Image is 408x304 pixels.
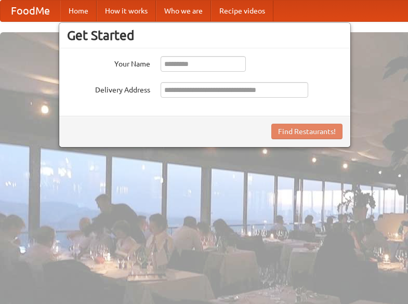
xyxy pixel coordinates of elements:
[156,1,211,21] a: Who we are
[271,124,343,139] button: Find Restaurants!
[211,1,273,21] a: Recipe videos
[67,28,343,43] h3: Get Started
[67,82,150,95] label: Delivery Address
[1,1,60,21] a: FoodMe
[60,1,97,21] a: Home
[97,1,156,21] a: How it works
[67,56,150,69] label: Your Name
